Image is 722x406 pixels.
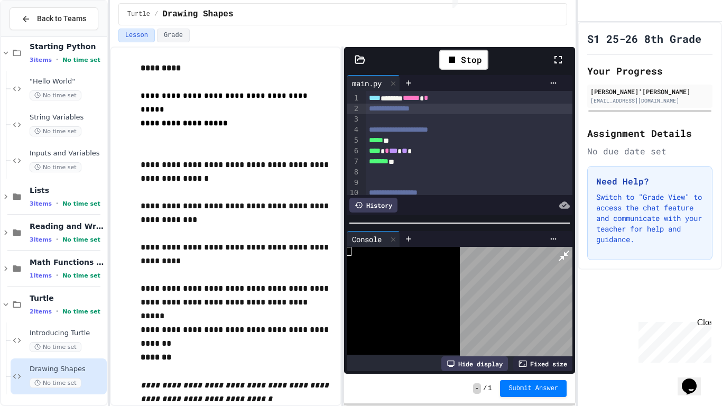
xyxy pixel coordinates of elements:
[62,272,100,279] span: No time set
[30,222,105,231] span: Reading and Writing Files
[30,186,105,195] span: Lists
[678,364,711,395] iframe: chat widget
[347,146,360,156] div: 6
[473,383,481,394] span: -
[10,7,98,30] button: Back to Teams
[56,307,58,316] span: •
[30,308,52,315] span: 2 items
[62,236,100,243] span: No time set
[347,78,387,89] div: main.py
[56,271,58,280] span: •
[30,57,52,63] span: 3 items
[347,104,360,114] div: 2
[157,29,190,42] button: Grade
[347,188,360,198] div: 10
[30,42,105,51] span: Starting Python
[30,272,52,279] span: 1 items
[347,234,387,245] div: Console
[441,356,508,371] div: Hide display
[587,31,701,46] h1: S1 25-26 8th Grade
[513,356,572,371] div: Fixed size
[56,199,58,208] span: •
[587,145,712,158] div: No due date set
[347,167,360,178] div: 8
[587,126,712,141] h2: Assignment Details
[30,113,105,122] span: String Variables
[30,365,105,374] span: Drawing Shapes
[30,293,105,303] span: Turtle
[30,126,81,136] span: No time set
[634,318,711,363] iframe: chat widget
[347,93,360,104] div: 1
[347,114,360,125] div: 3
[127,10,150,19] span: Turtle
[347,125,360,135] div: 4
[30,342,81,352] span: No time set
[500,380,567,397] button: Submit Answer
[62,57,100,63] span: No time set
[30,162,81,172] span: No time set
[347,156,360,167] div: 7
[347,75,400,91] div: main.py
[30,257,105,267] span: Math Functions and Comparators
[30,378,81,388] span: No time set
[347,178,360,188] div: 9
[37,13,86,24] span: Back to Teams
[596,192,704,245] p: Switch to "Grade View" to access the chat feature and communicate with your teacher for help and ...
[56,56,58,64] span: •
[162,8,233,21] span: Drawing Shapes
[30,149,105,158] span: Inputs and Variables
[30,236,52,243] span: 3 items
[30,90,81,100] span: No time set
[587,63,712,78] h2: Your Progress
[30,329,105,338] span: Introducing Turtle
[56,235,58,244] span: •
[590,97,709,105] div: [EMAIL_ADDRESS][DOMAIN_NAME]
[347,135,360,146] div: 5
[347,231,400,247] div: Console
[30,200,52,207] span: 3 items
[30,77,105,86] span: "Hello World"
[62,200,100,207] span: No time set
[4,4,73,67] div: Chat with us now!Close
[483,384,487,393] span: /
[349,198,397,213] div: History
[590,87,709,96] div: [PERSON_NAME]'[PERSON_NAME]
[596,175,704,188] h3: Need Help?
[488,384,492,393] span: 1
[118,29,155,42] button: Lesson
[439,50,488,70] div: Stop
[508,384,558,393] span: Submit Answer
[62,308,100,315] span: No time set
[154,10,158,19] span: /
